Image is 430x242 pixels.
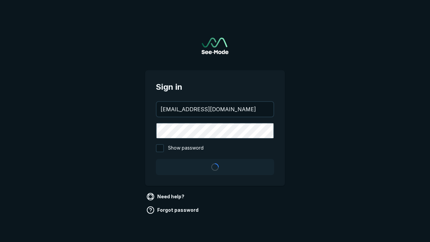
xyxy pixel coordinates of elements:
span: Sign in [156,81,274,93]
span: Show password [168,144,204,152]
input: your@email.com [157,102,273,117]
img: See-Mode Logo [202,38,228,54]
a: Need help? [145,191,187,202]
a: Go to sign in [202,38,228,54]
a: Forgot password [145,205,201,215]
